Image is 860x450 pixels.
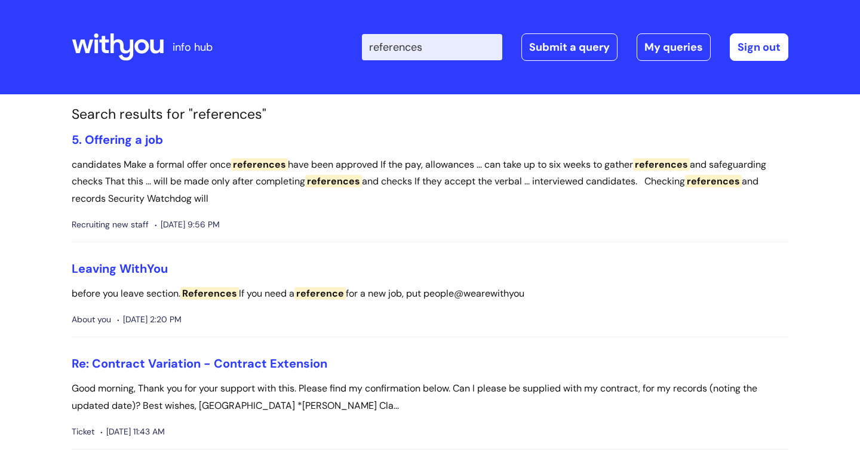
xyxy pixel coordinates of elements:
[72,424,94,439] span: Ticket
[521,33,618,61] a: Submit a query
[72,261,168,276] a: Leaving WithYou
[72,156,788,208] p: candidates Make a formal offer once have been approved If the pay, allowances ... can take up to ...
[362,33,788,61] div: | -
[685,175,742,187] span: references
[72,285,788,303] p: before you leave section. If you need a for a new job, put people@wearewithyou
[173,38,213,57] p: info hub
[72,217,149,232] span: Recruiting new staff
[730,33,788,61] a: Sign out
[231,158,288,171] span: references
[633,158,690,171] span: references
[155,217,220,232] span: [DATE] 9:56 PM
[637,33,711,61] a: My queries
[72,132,163,147] a: 5. Offering a job
[362,34,502,60] input: Search
[100,424,165,439] span: [DATE] 11:43 AM
[117,312,182,327] span: [DATE] 2:20 PM
[72,380,788,415] p: Good morning, Thank you for your support with this. Please find my confirmation below. Can I plea...
[72,356,327,371] a: Re: Contract Variation - Contract Extension
[305,175,362,187] span: references
[72,106,788,123] h1: Search results for "references"
[294,287,346,300] span: reference
[72,312,111,327] span: About you
[180,287,239,300] span: References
